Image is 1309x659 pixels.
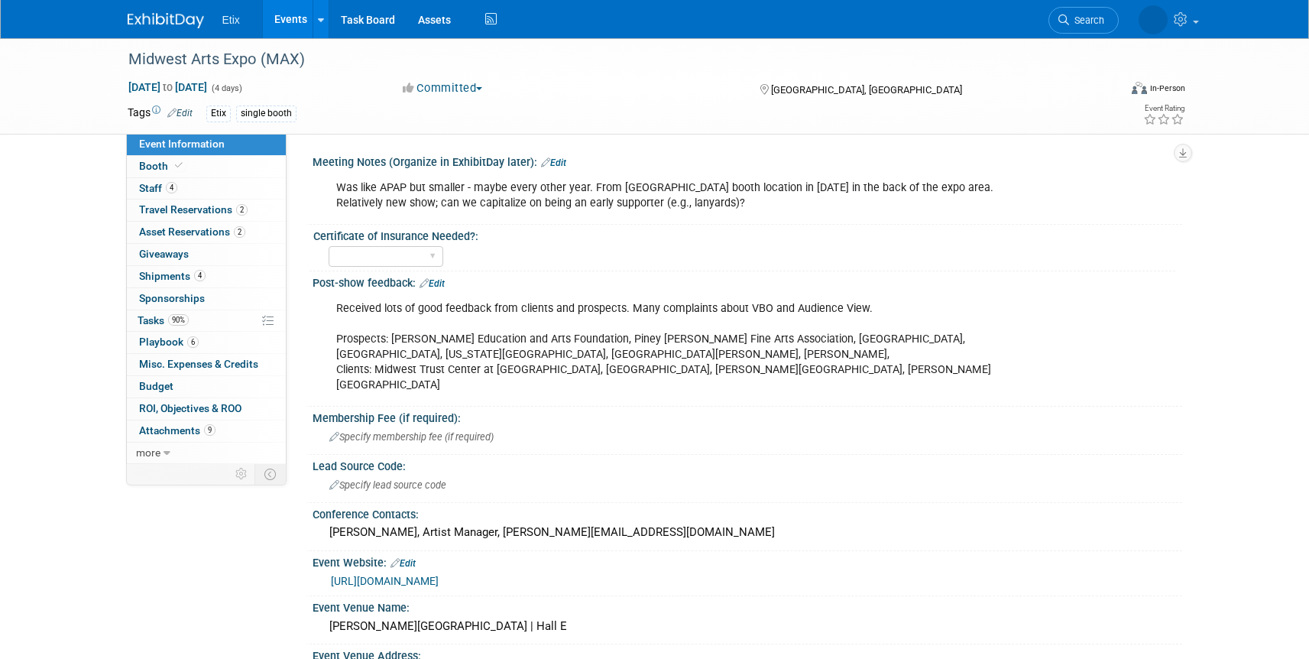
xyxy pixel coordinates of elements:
td: Tags [128,105,193,122]
span: (4 days) [210,83,242,93]
td: Toggle Event Tabs [254,464,286,484]
a: Staff4 [127,178,286,200]
div: Was like APAP but smaller - maybe every other year. From [GEOGRAPHIC_DATA] booth location in [DAT... [326,173,1014,219]
span: Travel Reservations [139,203,248,216]
span: 4 [166,182,177,193]
div: Etix [206,106,231,122]
a: Search [1048,7,1119,34]
span: Misc. Expenses & Credits [139,358,258,370]
span: Tasks [138,314,189,326]
a: Sponsorships [127,288,286,310]
a: Edit [390,558,416,569]
a: Edit [420,278,445,289]
div: Post-show feedback: [313,271,1182,291]
a: Playbook6 [127,332,286,353]
a: Giveaways [127,244,286,265]
img: Wendy Beasley [1139,5,1168,34]
td: Personalize Event Tab Strip [228,464,255,484]
i: Booth reservation complete [175,161,183,170]
span: Staff [139,182,177,194]
div: [PERSON_NAME], Artist Manager, [PERSON_NAME][EMAIL_ADDRESS][DOMAIN_NAME] [324,521,1171,544]
a: Budget [127,376,286,398]
div: Meeting Notes (Organize in ExhibitDay later): [313,151,1182,170]
a: Attachments9 [127,420,286,442]
span: 90% [168,314,189,326]
a: ROI, Objectives & ROO [127,398,286,420]
div: In-Person [1149,83,1185,94]
span: [DATE] [DATE] [128,80,208,94]
div: Received lots of good feedback from clients and prospects. Many complaints about VBO and Audience... [326,294,1014,401]
span: 6 [187,336,199,348]
div: Conference Contacts: [313,503,1182,522]
a: Event Information [127,134,286,155]
img: Format-Inperson.png [1132,82,1147,94]
span: [GEOGRAPHIC_DATA], [GEOGRAPHIC_DATA] [771,84,962,96]
span: Search [1069,15,1104,26]
div: [PERSON_NAME][GEOGRAPHIC_DATA] | Hall E [324,615,1171,638]
span: Etix [222,14,240,26]
span: Booth [139,160,186,172]
span: Specify lead source code [329,479,446,491]
div: Membership Fee (if required): [313,407,1182,426]
button: Committed [397,80,488,96]
div: Event Website: [313,551,1182,571]
span: ROI, Objectives & ROO [139,402,241,414]
span: Playbook [139,336,199,348]
a: Travel Reservations2 [127,200,286,221]
div: single booth [236,106,296,122]
div: Event Venue Name: [313,596,1182,615]
a: Misc. Expenses & Credits [127,354,286,375]
a: more [127,443,286,464]
span: 9 [204,424,215,436]
span: 2 [234,226,245,238]
a: [URL][DOMAIN_NAME] [331,575,439,587]
img: ExhibitDay [128,13,204,28]
a: Tasks90% [127,310,286,332]
span: Event Information [139,138,225,150]
a: Booth [127,156,286,177]
div: Event Rating [1143,105,1184,112]
div: Certificate of Insurance Needed?: [313,225,1175,244]
div: Event Format [1029,80,1186,102]
span: to [160,81,175,93]
a: Shipments4 [127,266,286,287]
a: Asset Reservations2 [127,222,286,243]
div: Lead Source Code: [313,455,1182,474]
span: 4 [194,270,206,281]
span: Giveaways [139,248,189,260]
span: Asset Reservations [139,226,245,238]
span: Shipments [139,270,206,282]
span: 2 [236,204,248,216]
span: Budget [139,380,173,392]
a: Edit [541,157,566,168]
span: Specify membership fee (if required) [329,431,494,443]
span: more [136,446,160,459]
span: Attachments [139,424,215,437]
div: Midwest Arts Expo (MAX) [123,46,1096,73]
span: Sponsorships [139,292,205,304]
a: Edit [167,108,193,118]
